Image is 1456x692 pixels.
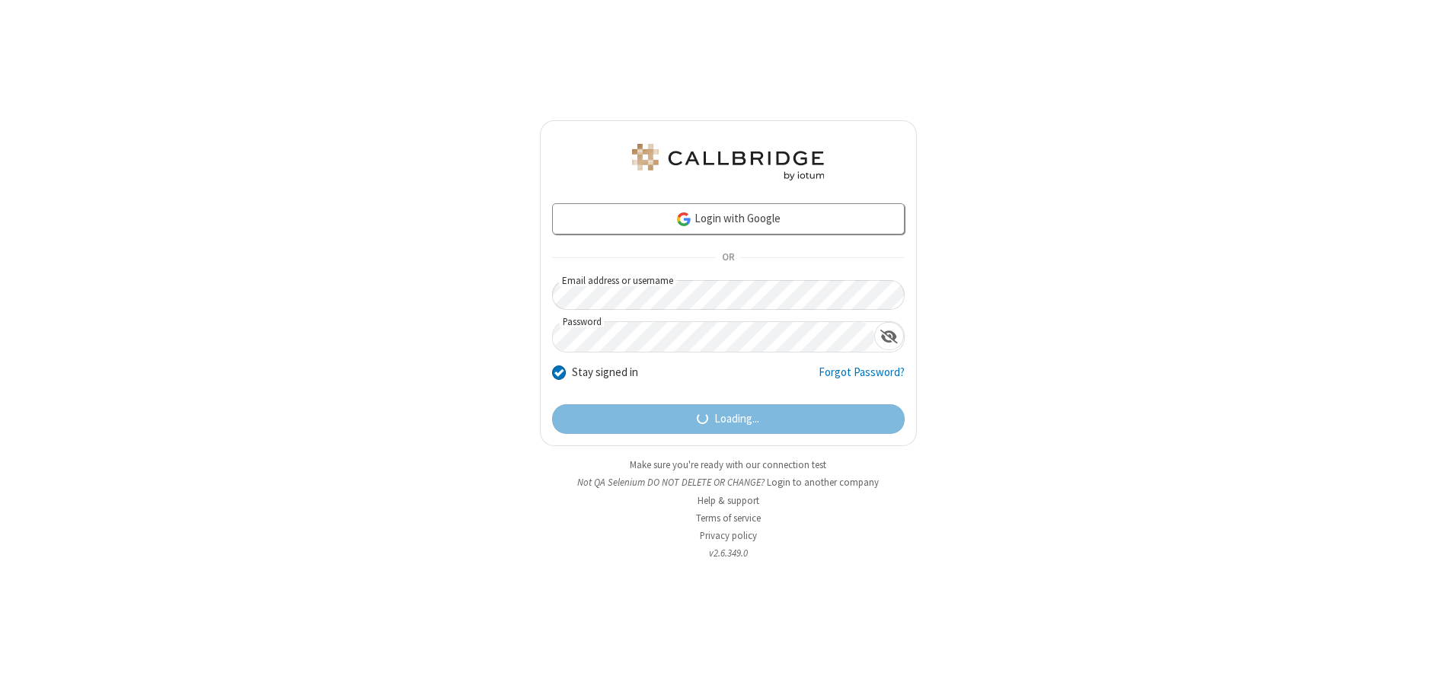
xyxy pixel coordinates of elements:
img: QA Selenium DO NOT DELETE OR CHANGE [629,144,827,180]
img: google-icon.png [675,211,692,228]
button: Login to another company [767,475,879,490]
li: v2.6.349.0 [540,546,917,560]
input: Password [553,322,874,352]
a: Forgot Password? [819,364,905,393]
button: Loading... [552,404,905,435]
a: Make sure you're ready with our connection test [630,458,826,471]
label: Stay signed in [572,364,638,381]
span: OR [716,247,740,268]
a: Login with Google [552,203,905,234]
input: Email address or username [552,280,905,310]
a: Privacy policy [700,529,757,542]
a: Terms of service [696,512,761,525]
li: Not QA Selenium DO NOT DELETE OR CHANGE? [540,475,917,490]
a: Help & support [698,494,759,507]
div: Show password [874,322,904,350]
span: Loading... [714,410,759,428]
